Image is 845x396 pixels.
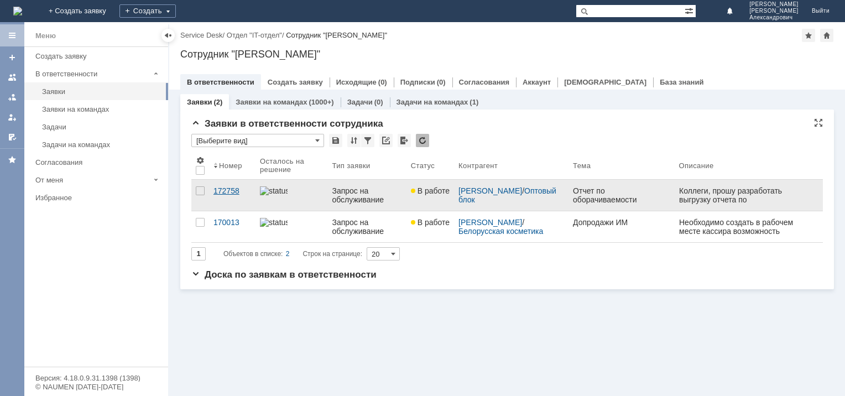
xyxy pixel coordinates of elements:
[213,186,251,195] div: 172758
[35,158,161,166] div: Согласования
[327,211,406,242] a: Запрос на обслуживание
[38,83,166,100] a: Заявки
[454,152,568,180] th: Контрагент
[42,123,161,131] div: Задачи
[213,218,251,227] div: 170013
[568,152,675,180] th: Тема
[209,180,255,211] a: 172758
[158,133,251,150] a: #172758: Техническая поддержка 1с:УТ/розница
[523,78,551,86] a: Аккаунт
[332,186,401,204] div: Запрос на обслуживание
[397,98,468,106] a: Задачи на командах
[158,52,256,79] a: #170013: Доработка/настройка отчетов УТ"/"1С: Розница"
[749,1,799,8] span: [PERSON_NAME]
[327,180,406,211] a: Запрос на обслуживание
[35,383,157,390] div: © NAUMEN [DATE]-[DATE]
[35,29,56,43] div: Меню
[286,31,387,39] div: Сотрудник "[PERSON_NAME]"
[411,218,450,227] span: В работе
[814,118,823,127] div: На всю страницу
[180,31,223,39] a: Service Desk
[260,186,288,195] img: statusbar-100 (1).png
[255,211,327,242] a: statusbar-100 (1).png
[309,98,333,106] div: (1000+)
[458,218,564,236] div: /
[158,81,263,89] div: Допродажи ИМ
[3,128,21,146] a: Мои согласования
[213,98,222,106] div: (2)
[158,52,263,79] div: #170013: Доработка/настройка отчетов УТ"/"1С: Розница"
[332,218,401,236] div: Запрос на обслуживание
[286,247,290,260] div: 2
[437,78,446,86] div: (0)
[347,98,373,106] a: Задачи
[31,154,166,171] a: Согласования
[573,161,591,170] div: Тема
[568,211,675,242] a: Допродажи ИМ
[379,134,393,147] div: Скопировать ссылку на список
[187,98,212,106] a: Заявки
[196,156,205,165] span: Настройки
[400,78,435,86] a: Подписки
[187,78,254,86] a: В ответственности
[470,98,478,106] div: (1)
[227,31,286,39] div: /
[255,152,327,180] th: Осталось на решение
[191,118,383,129] span: Заявки в ответственности сотрудника
[458,186,522,195] a: [PERSON_NAME]
[180,49,834,60] div: Сотрудник "[PERSON_NAME]"
[35,52,161,60] div: Создать заявку
[13,7,22,15] img: logo
[749,8,799,14] span: [PERSON_NAME]
[458,227,543,236] a: Белорусская косметика
[227,31,282,39] a: Отдел "IT-отдел"
[13,7,22,15] a: Перейти на домашнюю страницу
[38,136,166,153] a: Задачи на командах
[573,186,670,204] div: Отчет по оборачиваемости компании
[361,134,374,147] div: Фильтрация...
[255,180,327,211] a: statusbar-100 (1).png
[3,108,21,126] a: Мои заявки
[35,374,157,382] div: Версия: 4.18.0.9.31.1398 (1398)
[35,176,149,184] div: От меня
[219,161,242,170] div: Номер
[35,194,149,202] div: Избранное
[329,134,342,147] div: Сохранить вид
[158,95,171,108] a: Шаблинская Ирина
[459,78,510,86] a: Согласования
[327,152,406,180] th: Тип заявки
[42,105,161,113] div: Заявки на командах
[573,218,670,227] div: Допродажи ИМ
[458,218,522,227] a: [PERSON_NAME]
[191,269,377,280] span: Доска по заявкам в ответственности
[802,29,815,42] div: Добавить в избранное
[42,140,161,149] div: Задачи на командах
[161,29,175,42] div: Скрыть меню
[209,152,255,180] th: Номер
[564,78,646,86] a: [DEMOGRAPHIC_DATA]
[209,211,255,242] a: 170013
[158,133,263,150] div: #172758: Техническая поддержка 1с:УТ/розница
[458,186,559,204] a: Оптовый блок
[119,4,176,18] div: Создать
[3,88,21,106] a: Заявки в моей ответственности
[260,218,288,227] img: statusbar-100 (1).png
[406,152,454,180] th: Статус
[568,180,675,211] a: Отчет по оборачиваемости компании
[38,101,166,118] a: Заявки на командах
[679,161,714,170] div: Описание
[223,250,283,258] span: Объектов в списке:
[416,134,429,147] div: Обновлять список
[749,14,799,21] span: Александрович
[236,98,307,106] a: Заявки на командах
[3,49,21,66] a: Создать заявку
[42,87,161,96] div: Заявки
[374,98,383,106] div: (0)
[3,69,21,86] a: Заявки на командах
[19,15,46,26] div: Новая
[406,211,454,242] a: В работе
[332,161,370,170] div: Тип заявки
[260,157,314,174] div: Осталось на решение
[223,247,362,260] i: Строк на странице:
[31,48,166,65] a: Создать заявку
